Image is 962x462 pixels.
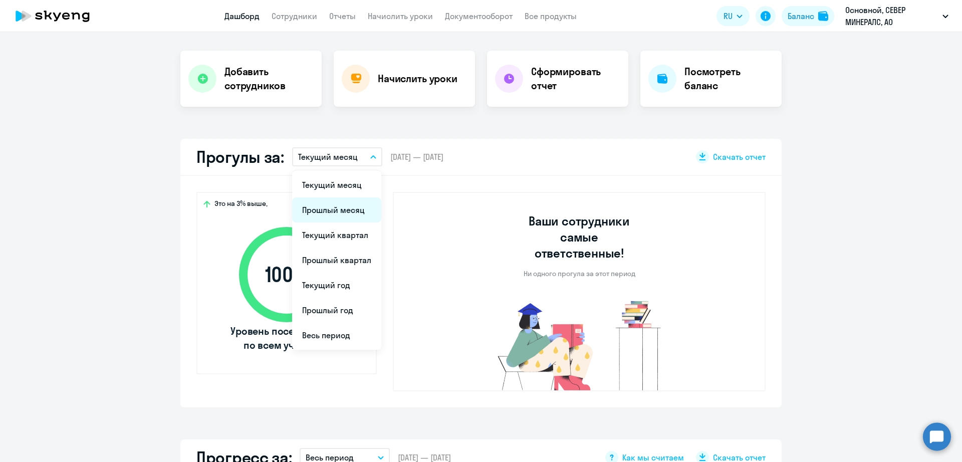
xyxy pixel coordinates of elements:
h4: Начислить уроки [378,72,457,86]
h4: Сформировать отчет [531,65,620,93]
button: Текущий месяц [292,147,382,166]
p: Основной, СЕВЕР МИНЕРАЛС, АО [845,4,938,28]
span: Скачать отчет [713,151,766,162]
h3: Ваши сотрудники самые ответственные! [515,213,644,261]
span: [DATE] — [DATE] [390,151,443,162]
button: Основной, СЕВЕР МИНЕРАЛС, АО [840,4,953,28]
h4: Посмотреть баланс [684,65,774,93]
span: Уровень посещаемости по всем ученикам [229,324,344,352]
div: Баланс [788,10,814,22]
h4: Добавить сотрудников [224,65,314,93]
a: Дашборд [224,11,260,21]
a: Отчеты [329,11,356,21]
a: Все продукты [525,11,577,21]
span: RU [724,10,733,22]
img: balance [818,11,828,21]
img: no-truants [479,298,680,390]
a: Начислить уроки [368,11,433,21]
h2: Прогулы за: [196,147,284,167]
p: Текущий месяц [298,151,358,163]
span: 100 % [229,263,344,287]
a: Документооборот [445,11,513,21]
a: Сотрудники [272,11,317,21]
p: Ни одного прогула за этот период [524,269,635,278]
ul: RU [292,170,381,350]
button: Балансbalance [782,6,834,26]
button: RU [716,6,750,26]
span: Это на 3% выше, [214,199,268,211]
